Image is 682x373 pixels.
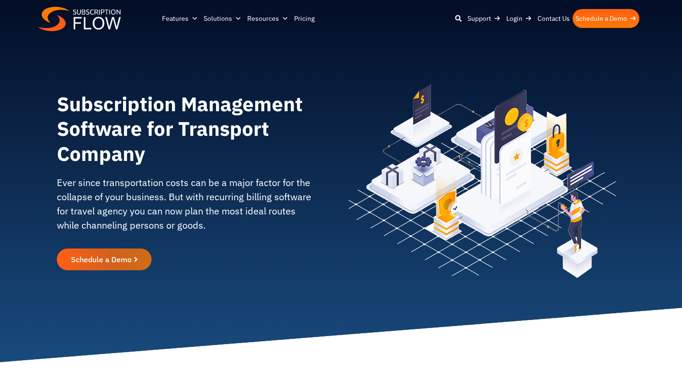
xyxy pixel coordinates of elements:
a: Schedule a Demo [573,9,639,28]
a: Login [503,9,535,28]
a: Contact Us [535,9,573,28]
span: Schedule a Demo [71,256,132,263]
a: Support [465,9,503,28]
a: Pricing [291,9,317,28]
a: Solutions [201,9,244,28]
h1: Subscription Management Software for Transport Company [57,92,315,167]
img: hero-img [348,84,616,278]
a: Resources [244,9,291,28]
a: Features [159,9,201,28]
a: Schedule a Demo [57,249,152,270]
p: Ever since transportation costs can be a major factor for the collapse of your business. But with... [57,176,315,242]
